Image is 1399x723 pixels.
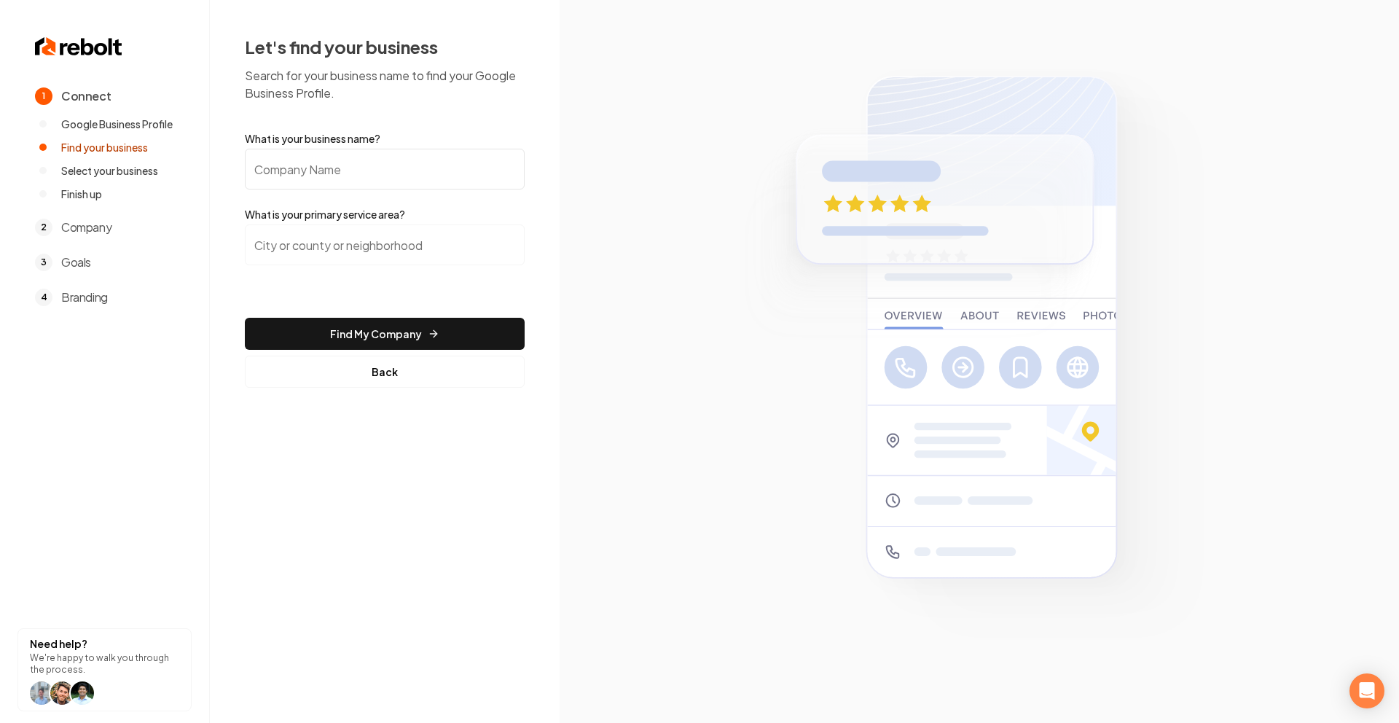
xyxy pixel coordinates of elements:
input: City or county or neighborhood [245,224,525,265]
img: Google Business Profile [727,58,1231,666]
span: Goals [61,254,91,271]
span: 2 [35,219,52,236]
span: Company [61,219,111,236]
label: What is your business name? [245,131,525,146]
button: Need help?We're happy to walk you through the process.help icon Willhelp icon Willhelp icon arwin [17,628,192,711]
span: Find your business [61,140,148,155]
span: 4 [35,289,52,306]
h2: Let's find your business [245,35,525,58]
button: Find My Company [245,318,525,350]
span: Branding [61,289,108,306]
p: We're happy to walk you through the process. [30,652,179,676]
label: What is your primary service area? [245,207,525,222]
span: 3 [35,254,52,271]
div: Open Intercom Messenger [1349,673,1384,708]
img: help icon Will [50,681,74,705]
span: Connect [61,87,111,105]
p: Search for your business name to find your Google Business Profile. [245,67,525,102]
span: 1 [35,87,52,105]
img: help icon arwin [71,681,94,705]
span: Google Business Profile [61,117,173,131]
button: Back [245,356,525,388]
input: Company Name [245,149,525,189]
strong: Need help? [30,637,87,650]
img: help icon Will [30,681,53,705]
img: Rebolt Logo [35,35,122,58]
span: Finish up [61,187,102,201]
span: Select your business [61,163,158,178]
